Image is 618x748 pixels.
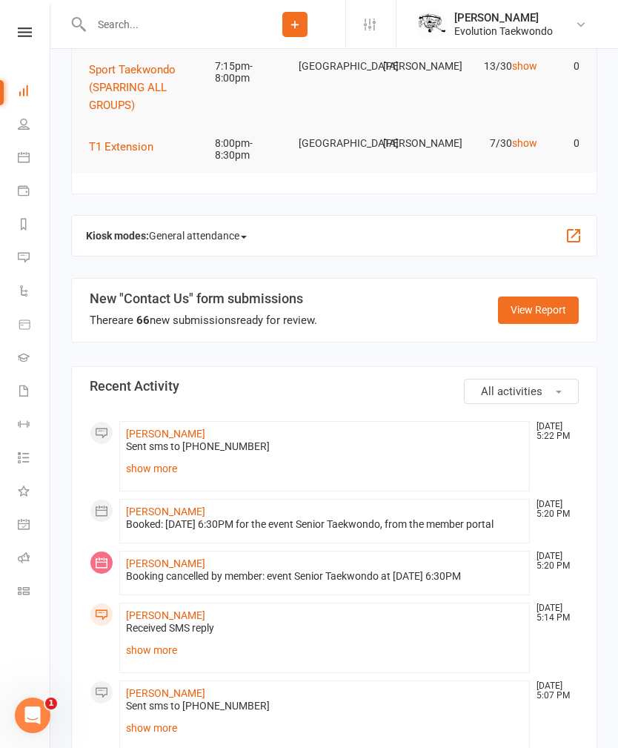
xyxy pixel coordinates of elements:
[18,209,51,242] a: Reports
[529,422,578,441] time: [DATE] 5:22 PM
[498,297,579,323] a: View Report
[89,138,164,156] button: T1 Extension
[544,49,586,84] td: 0
[292,126,376,161] td: [GEOGRAPHIC_DATA]
[126,518,523,531] div: Booked: [DATE] 6:30PM for the event Senior Taekwondo, from the member portal
[136,314,150,327] strong: 66
[464,379,579,404] button: All activities
[18,76,51,109] a: Dashboard
[208,49,292,96] td: 7:15pm-8:00pm
[126,570,523,583] div: Booking cancelled by member: event Senior Taekwondo at [DATE] 6:30PM
[460,126,544,161] td: 7/30
[18,142,51,176] a: Calendar
[126,440,270,452] span: Sent sms to [PHONE_NUMBER]
[126,557,205,569] a: [PERSON_NAME]
[18,543,51,576] a: Roll call kiosk mode
[149,224,247,248] span: General attendance
[460,49,544,84] td: 13/30
[126,640,523,661] a: show more
[376,49,460,84] td: [PERSON_NAME]
[126,428,205,440] a: [PERSON_NAME]
[87,14,245,35] input: Search...
[15,698,50,733] iframe: Intercom live chat
[126,458,523,479] a: show more
[481,385,542,398] span: All activities
[89,61,202,114] button: Sport Taekwondo (SPARRING ALL GROUPS)
[126,622,523,635] div: Received SMS reply
[529,681,578,701] time: [DATE] 5:07 PM
[45,698,57,709] span: 1
[18,509,51,543] a: General attendance kiosk mode
[89,140,153,153] span: T1 Extension
[512,60,537,72] a: show
[126,687,205,699] a: [PERSON_NAME]
[529,603,578,623] time: [DATE] 5:14 PM
[90,379,579,394] h3: Recent Activity
[126,718,523,738] a: show more
[512,137,537,149] a: show
[18,109,51,142] a: People
[376,126,460,161] td: [PERSON_NAME]
[544,126,586,161] td: 0
[126,609,205,621] a: [PERSON_NAME]
[18,309,51,342] a: Product Sales
[18,476,51,509] a: What's New
[208,126,292,173] td: 8:00pm-8:30pm
[86,230,149,242] strong: Kiosk modes:
[454,11,553,24] div: [PERSON_NAME]
[417,10,447,39] img: thumb_image1604702925.png
[90,311,317,329] div: There are new submissions ready for review.
[126,700,270,712] span: Sent sms to [PHONE_NUMBER]
[89,63,176,112] span: Sport Taekwondo (SPARRING ALL GROUPS)
[18,176,51,209] a: Payments
[292,49,376,84] td: [GEOGRAPHIC_DATA]
[529,500,578,519] time: [DATE] 5:20 PM
[454,24,553,38] div: Evolution Taekwondo
[126,506,205,517] a: [PERSON_NAME]
[529,552,578,571] time: [DATE] 5:20 PM
[90,291,317,306] h3: New "Contact Us" form submissions
[18,576,51,609] a: Class kiosk mode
